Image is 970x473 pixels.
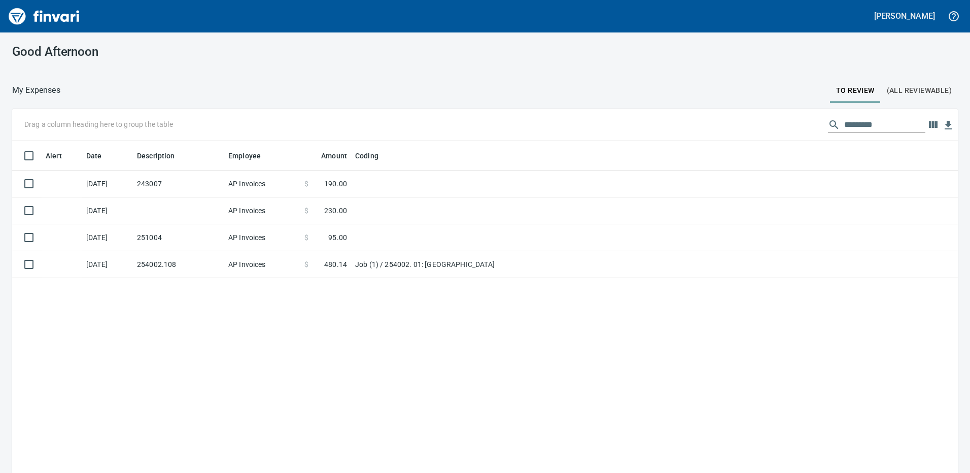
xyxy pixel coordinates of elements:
td: 243007 [133,171,224,197]
button: Choose columns to display [925,117,941,132]
span: Coding [355,150,392,162]
span: Alert [46,150,75,162]
td: [DATE] [82,197,133,224]
span: Description [137,150,188,162]
button: Download Table [941,118,956,133]
span: Coding [355,150,378,162]
span: Employee [228,150,261,162]
td: 254002.108 [133,251,224,278]
td: AP Invoices [224,171,300,197]
span: 230.00 [324,206,347,216]
td: [DATE] [82,171,133,197]
td: 251004 [133,224,224,251]
span: Date [86,150,102,162]
span: 95.00 [328,232,347,243]
h5: [PERSON_NAME] [874,11,935,21]
span: $ [304,179,308,189]
p: Drag a column heading here to group the table [24,119,173,129]
nav: breadcrumb [12,84,60,96]
p: My Expenses [12,84,60,96]
span: To Review [836,84,875,97]
span: (All Reviewable) [887,84,952,97]
td: AP Invoices [224,197,300,224]
span: 480.14 [324,259,347,269]
td: Job (1) / 254002. 01: [GEOGRAPHIC_DATA] [351,251,605,278]
button: [PERSON_NAME] [872,8,938,24]
span: Amount [308,150,347,162]
span: 190.00 [324,179,347,189]
span: Amount [321,150,347,162]
td: [DATE] [82,224,133,251]
span: $ [304,259,308,269]
img: Finvari [6,4,82,28]
h3: Good Afternoon [12,45,311,59]
td: [DATE] [82,251,133,278]
span: $ [304,232,308,243]
span: Date [86,150,115,162]
td: AP Invoices [224,224,300,251]
td: AP Invoices [224,251,300,278]
span: Alert [46,150,62,162]
span: Description [137,150,175,162]
span: $ [304,206,308,216]
span: Employee [228,150,274,162]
